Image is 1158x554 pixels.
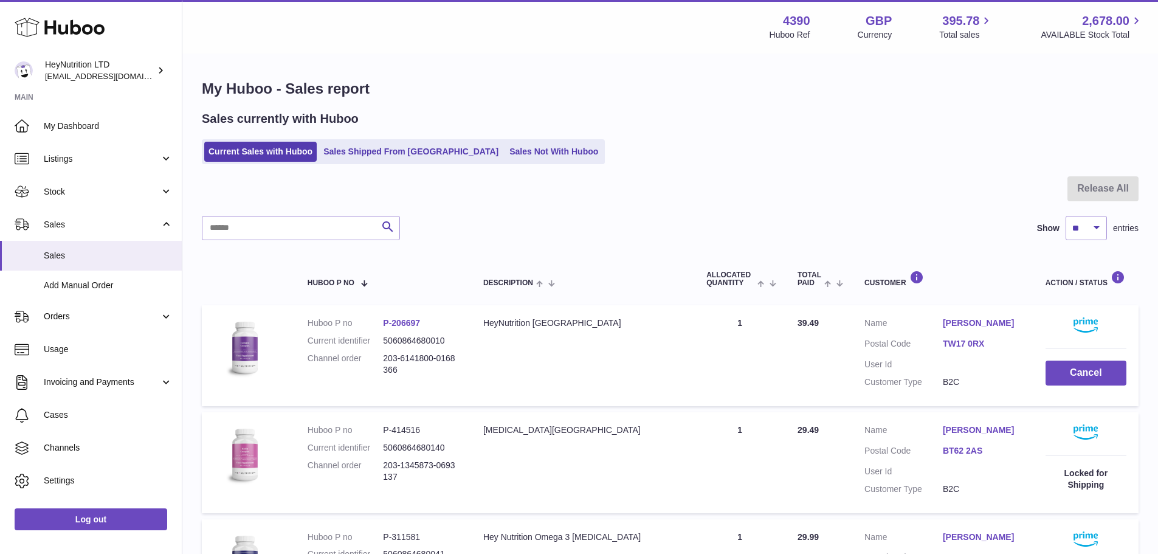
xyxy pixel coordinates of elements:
[44,219,160,230] span: Sales
[505,142,602,162] a: Sales Not With Huboo
[864,531,943,546] dt: Name
[15,61,33,80] img: internalAdmin-4390@internal.huboo.com
[44,120,173,132] span: My Dashboard
[308,279,354,287] span: Huboo P no
[943,483,1021,495] dd: B2C
[1041,29,1143,41] span: AVAILABLE Stock Total
[798,271,821,287] span: Total paid
[783,13,810,29] strong: 4390
[942,13,979,29] span: 395.78
[1082,13,1129,29] span: 2,678.00
[706,271,754,287] span: ALLOCATED Quantity
[308,442,384,454] dt: Current identifier
[44,475,173,486] span: Settings
[770,29,810,41] div: Huboo Ref
[383,460,459,483] dd: 203-1345873-0693137
[1074,317,1098,333] img: primelogo.png
[308,353,384,376] dt: Channel order
[383,424,459,436] dd: P-414516
[798,425,819,435] span: 29.49
[864,466,943,477] dt: User Id
[798,318,819,328] span: 39.49
[383,318,420,328] a: P-206697
[202,79,1139,99] h1: My Huboo - Sales report
[308,460,384,483] dt: Channel order
[44,344,173,355] span: Usage
[45,59,154,82] div: HeyNutrition LTD
[864,359,943,370] dt: User Id
[864,483,943,495] dt: Customer Type
[1113,223,1139,234] span: entries
[383,442,459,454] dd: 5060864680140
[1046,468,1126,491] div: Locked for Shipping
[44,442,173,454] span: Channels
[864,338,943,353] dt: Postal Code
[319,142,503,162] a: Sales Shipped From [GEOGRAPHIC_DATA]
[44,409,173,421] span: Cases
[943,338,1021,350] a: TW17 0RX
[798,532,819,542] span: 29.99
[45,71,179,81] span: [EMAIL_ADDRESS][DOMAIN_NAME]
[1074,424,1098,440] img: primelogo.png
[939,13,993,41] a: 395.78 Total sales
[483,279,533,287] span: Description
[204,142,317,162] a: Current Sales with Huboo
[694,305,785,406] td: 1
[864,445,943,460] dt: Postal Code
[858,29,892,41] div: Currency
[1041,13,1143,41] a: 2,678.00 AVAILABLE Stock Total
[214,424,275,485] img: 43901725566071.jpg
[308,317,384,329] dt: Huboo P no
[308,424,384,436] dt: Huboo P no
[483,424,682,436] div: [MEDICAL_DATA][GEOGRAPHIC_DATA]
[308,531,384,543] dt: Huboo P no
[1037,223,1060,234] label: Show
[864,376,943,388] dt: Customer Type
[383,335,459,347] dd: 5060864680010
[1074,531,1098,547] img: primelogo.png
[44,376,160,388] span: Invoicing and Payments
[483,531,682,543] div: Hey Nutrition Omega 3 [MEDICAL_DATA]
[694,412,785,513] td: 1
[943,317,1021,329] a: [PERSON_NAME]
[44,186,160,198] span: Stock
[44,153,160,165] span: Listings
[483,317,682,329] div: HeyNutrition [GEOGRAPHIC_DATA]
[44,311,160,322] span: Orders
[1046,271,1126,287] div: Action / Status
[943,376,1021,388] dd: B2C
[943,531,1021,543] a: [PERSON_NAME]
[15,508,167,530] a: Log out
[202,111,359,127] h2: Sales currently with Huboo
[864,317,943,332] dt: Name
[383,353,459,376] dd: 203-6141800-0168366
[864,424,943,439] dt: Name
[308,335,384,347] dt: Current identifier
[939,29,993,41] span: Total sales
[864,271,1021,287] div: Customer
[866,13,892,29] strong: GBP
[44,250,173,261] span: Sales
[214,317,275,378] img: 43901725567622.jpeg
[383,531,459,543] dd: P-311581
[44,280,173,291] span: Add Manual Order
[943,445,1021,457] a: BT62 2AS
[1046,361,1126,386] button: Cancel
[943,424,1021,436] a: [PERSON_NAME]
